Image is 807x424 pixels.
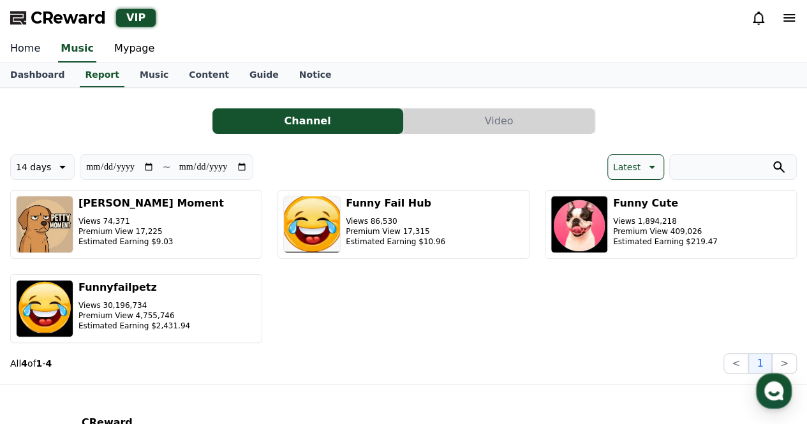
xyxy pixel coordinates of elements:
a: Mypage [104,36,165,62]
a: Content [179,63,239,87]
h3: [PERSON_NAME] Moment [78,196,224,211]
a: Home [4,318,84,350]
p: Estimated Earning $219.47 [613,237,718,247]
a: Music [130,63,179,87]
a: Channel [212,108,404,134]
a: Guide [239,63,289,87]
a: Settings [165,318,245,350]
strong: 4 [45,358,52,369]
p: 14 days [16,158,51,176]
strong: 4 [21,358,27,369]
button: [PERSON_NAME] Moment Views 74,371 Premium View 17,225 Estimated Earning $9.03 [10,190,262,259]
img: Funny Cute [551,196,608,253]
img: Petty Moment [16,196,73,253]
button: > [772,353,797,374]
img: Funny Fail Hub [283,196,341,253]
p: Estimated Earning $2,431.94 [78,321,190,331]
a: CReward [10,8,106,28]
p: Views 74,371 [78,216,224,226]
p: ~ [162,159,170,175]
p: Estimated Earning $9.03 [78,237,224,247]
h3: Funny Cute [613,196,718,211]
p: Premium View 17,225 [78,226,224,237]
p: Estimated Earning $10.96 [346,237,445,247]
a: Messages [84,318,165,350]
span: Home [33,337,55,347]
span: Settings [189,337,220,347]
p: Views 1,894,218 [613,216,718,226]
h3: Funny Fail Hub [346,196,445,211]
p: Views 30,196,734 [78,300,190,311]
p: All of - [10,357,52,370]
p: Premium View 17,315 [346,226,445,237]
button: Funny Cute Views 1,894,218 Premium View 409,026 Estimated Earning $219.47 [545,190,797,259]
strong: 1 [36,358,43,369]
p: Premium View 409,026 [613,226,718,237]
button: Funny Fail Hub Views 86,530 Premium View 17,315 Estimated Earning $10.96 [278,190,529,259]
span: CReward [31,8,106,28]
p: Premium View 4,755,746 [78,311,190,321]
h3: Funnyfailpetz [78,280,190,295]
span: Messages [106,338,144,348]
button: 1 [748,353,771,374]
a: Report [80,63,124,87]
button: Video [404,108,595,134]
div: VIP [116,9,156,27]
button: Funnyfailpetz Views 30,196,734 Premium View 4,755,746 Estimated Earning $2,431.94 [10,274,262,343]
p: Latest [613,158,640,176]
p: Views 86,530 [346,216,445,226]
img: Funnyfailpetz [16,280,73,337]
button: Channel [212,108,403,134]
button: 14 days [10,154,75,180]
button: < [723,353,748,374]
button: Latest [607,154,664,180]
a: Music [58,36,96,62]
a: Notice [289,63,342,87]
